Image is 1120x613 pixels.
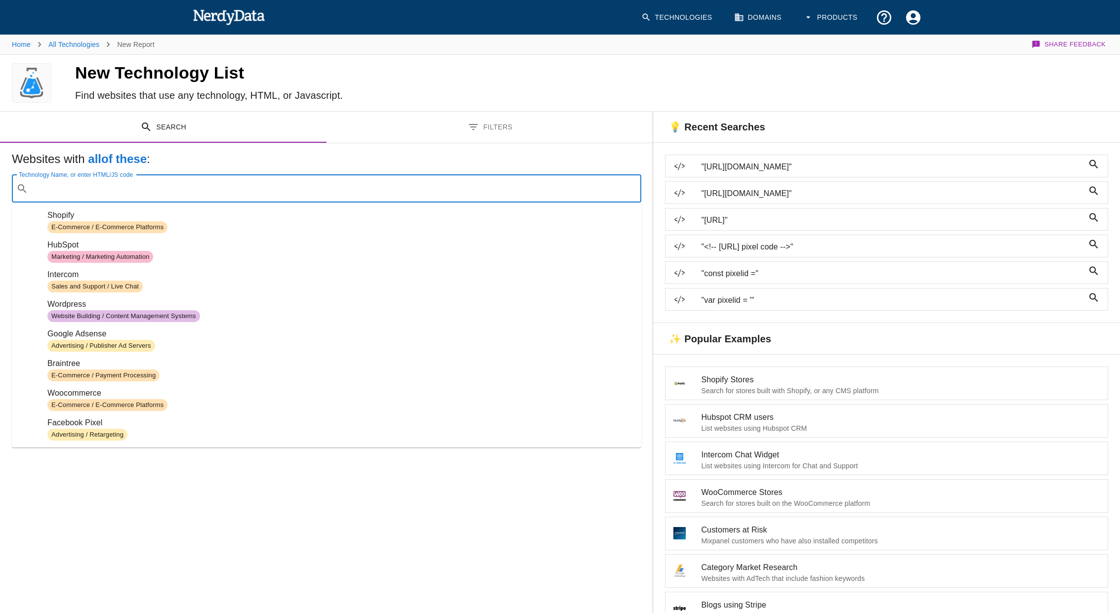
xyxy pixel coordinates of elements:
img: logo [16,63,47,103]
span: "var pixelid = '" [701,294,1084,306]
a: Domains [728,3,789,32]
span: Sales and Support / Live Chat [47,282,143,291]
p: Search for stores built on the WooCommerce platform [701,498,1100,508]
span: Braintree [47,358,633,369]
span: E-Commerce / E-Commerce Platforms [47,223,167,232]
a: WooCommerce StoresSearch for stores built on the WooCommerce platform [665,479,1108,513]
a: "const pixelid =" [665,261,1108,284]
span: Facebook Pixel [47,417,633,429]
span: Adyen [47,447,633,458]
button: Filters [327,112,653,143]
a: Shopify StoresSearch for stores built with Shopify, or any CMS platform [665,367,1108,400]
a: "<!-- [URL] pixel code -->" [665,235,1108,257]
h6: ✨ Popular Examples [653,323,779,354]
h4: New Technology List [75,63,588,83]
p: Mixpanel customers who have also installed competitors [701,536,1100,546]
a: Technologies [635,3,720,32]
span: Shopify Stores [701,374,1100,386]
button: Share Feedback [1030,35,1108,54]
a: "var pixelid = '" [665,288,1108,311]
span: "[URL][DOMAIN_NAME]" [701,161,1084,173]
label: Technology Name, or enter HTML/JS code [19,170,133,179]
span: WooCommerce Stores [701,487,1100,498]
span: Google Adsense [47,328,633,340]
a: Category Market ResearchWebsites with AdTech that include fashion keywords [665,554,1108,588]
span: Category Market Research [701,562,1100,573]
span: Website Building / Content Management Systems [47,312,200,321]
span: "const pixelid =" [701,268,1084,280]
h5: Websites with : [12,151,641,167]
span: Intercom Chat Widget [701,449,1100,461]
span: E-Commerce / E-Commerce Platforms [47,401,167,410]
span: Shopify [47,209,633,221]
span: Blogs using Stripe [701,599,1100,611]
a: Hubspot CRM usersList websites using Hubspot CRM [665,404,1108,438]
h6: 💡 Recent Searches [653,112,773,142]
nav: breadcrumb [12,35,155,54]
p: Search for stores built with Shopify, or any CMS platform [701,386,1100,396]
a: "[URL][DOMAIN_NAME]" [665,155,1108,177]
b: all of these [88,152,147,165]
iframe: Drift Widget Chat Controller [1071,543,1108,580]
img: NerdyData.com [193,7,265,27]
p: Websites with AdTech that include fashion keywords [701,573,1100,583]
span: Wordpress [47,298,633,310]
a: Intercom Chat WidgetList websites using Intercom for Chat and Support [665,442,1108,475]
span: Woocommerce [47,387,633,399]
p: List websites using Hubspot CRM [701,423,1100,433]
a: "[URL][DOMAIN_NAME]" [665,181,1108,204]
span: Marketing / Marketing Automation [47,252,153,262]
span: Intercom [47,269,633,281]
span: HubSpot [47,239,633,251]
button: Account Settings [899,3,928,32]
button: Products [797,3,866,32]
span: "<!-- [URL] pixel code -->" [701,241,1084,253]
span: "[URL]" [701,214,1084,226]
a: All Technologies [48,41,99,48]
p: List websites using Intercom for Chat and Support [701,461,1100,471]
span: Customers at Risk [701,524,1100,536]
span: Advertising / Retargeting [47,430,127,440]
a: Home [12,41,31,48]
a: Customers at RiskMixpanel customers who have also installed competitors [665,517,1108,550]
span: "[URL][DOMAIN_NAME]" [701,188,1084,200]
p: New Report [117,40,154,49]
h6: Find websites that use any technology, HTML, or Javascript. [75,87,588,103]
button: Support and Documentation [870,3,899,32]
a: "[URL]" [665,208,1108,231]
span: E-Commerce / Payment Processing [47,371,160,380]
span: Hubspot CRM users [701,411,1100,423]
span: Advertising / Publisher Ad Servers [47,341,155,351]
